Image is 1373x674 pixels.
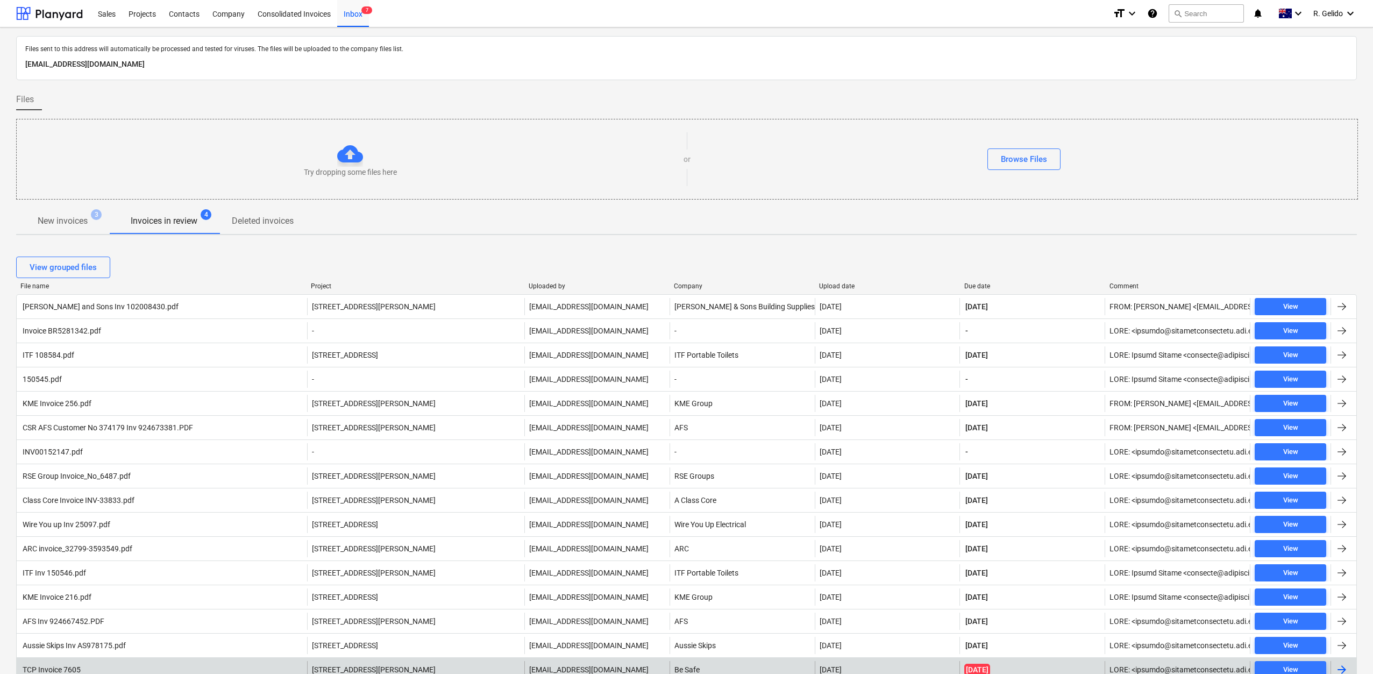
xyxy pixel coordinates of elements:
p: [EMAIL_ADDRESS][DOMAIN_NAME] [529,374,649,385]
div: KME Invoice 216.pdf [21,593,91,601]
p: New invoices [38,215,88,228]
div: KME Group [670,588,815,606]
span: 27 Glenarvon Street, Strathfield [312,351,378,359]
i: keyboard_arrow_down [1126,7,1139,20]
button: View [1255,637,1326,654]
span: 7 [361,6,372,14]
div: Class Core Invoice INV-33833.pdf [21,496,134,505]
i: keyboard_arrow_down [1344,7,1357,20]
div: [DATE] [820,617,842,626]
button: View [1255,346,1326,364]
div: [DATE] [820,399,842,408]
span: 4 [201,209,211,220]
div: [DATE] [820,520,842,529]
span: 127 High Street, Willoughby East [312,544,436,553]
div: ARC invoice_32799-3593549.pdf [21,544,132,553]
div: 150545.pdf [21,375,62,384]
div: [DATE] [820,302,842,311]
button: View [1255,419,1326,436]
button: View [1255,322,1326,339]
p: [EMAIL_ADDRESS][DOMAIN_NAME] [529,398,649,409]
div: RSE Groups [670,467,815,485]
span: [DATE] [964,495,989,506]
p: [EMAIL_ADDRESS][DOMAIN_NAME] [529,616,649,627]
div: [DATE] [820,593,842,601]
span: - [964,446,969,457]
span: 3 Emmerick Street, Lilyfield [312,472,436,480]
i: keyboard_arrow_down [1292,7,1305,20]
span: 3 Emmerick Street, Lilyfield [312,569,436,577]
div: [DATE] [820,641,842,650]
p: [EMAIL_ADDRESS][DOMAIN_NAME] [529,592,649,602]
span: [DATE] [964,471,989,481]
span: [DATE] [964,398,989,409]
div: Comment [1109,282,1246,290]
div: Project [311,282,520,290]
span: - [964,325,969,336]
div: [PERSON_NAME] & Sons Building Supplies [670,298,815,315]
span: Files [16,93,34,106]
div: Invoice BR5281342.pdf [21,327,101,335]
span: - [312,327,314,335]
p: Invoices in review [131,215,197,228]
span: - [964,374,969,385]
div: [DATE] [820,327,842,335]
div: [DATE] [820,423,842,432]
div: View [1283,470,1298,483]
div: AFS [670,613,815,630]
p: Deleted invoices [232,215,294,228]
p: [EMAIL_ADDRESS][DOMAIN_NAME] [25,58,1348,71]
span: [DATE] [964,592,989,602]
div: View grouped files [30,260,97,274]
i: Knowledge base [1147,7,1158,20]
div: View [1283,494,1298,507]
span: 3 [91,209,102,220]
span: R. Gelido [1313,9,1343,18]
div: View [1283,567,1298,579]
i: format_size [1113,7,1126,20]
span: [DATE] [964,301,989,312]
div: [DATE] [820,472,842,480]
div: INV00152147.pdf [21,448,83,456]
div: View [1283,591,1298,604]
div: KME Group [670,395,815,412]
div: Aussie Skips [670,637,815,654]
button: View [1255,467,1326,485]
div: RSE Group Invoice_No_6487.pdf [21,472,131,480]
div: Wire You up Inv 25097.pdf [21,520,110,529]
div: ITF Inv 150546.pdf [21,569,86,577]
div: [PERSON_NAME] and Sons Inv 102008430.pdf [21,302,179,311]
div: - [670,443,815,460]
div: AFS [670,419,815,436]
div: [DATE] [820,375,842,384]
button: View [1255,516,1326,533]
div: Upload date [819,282,956,290]
div: KME Invoice 256.pdf [21,399,91,408]
p: [EMAIL_ADDRESS][DOMAIN_NAME] [529,422,649,433]
span: - [312,448,314,456]
span: [DATE] [964,422,989,433]
div: [DATE] [820,448,842,456]
button: View [1255,588,1326,606]
div: View [1283,640,1298,652]
div: View [1283,615,1298,628]
p: [EMAIL_ADDRESS][DOMAIN_NAME] [529,325,649,336]
button: Search [1169,4,1244,23]
p: [EMAIL_ADDRESS][DOMAIN_NAME] [529,301,649,312]
span: 3 Emmerick Street, Lilyfield [312,496,436,505]
div: Company [674,282,810,290]
p: [EMAIL_ADDRESS][DOMAIN_NAME] [529,446,649,457]
div: [DATE] [820,496,842,505]
div: Due date [964,282,1101,290]
span: [DATE] [964,543,989,554]
p: Files sent to this address will automatically be processed and tested for viruses. The files will... [25,45,1348,54]
p: [EMAIL_ADDRESS][DOMAIN_NAME] [529,543,649,554]
button: View [1255,443,1326,460]
button: View [1255,371,1326,388]
span: 8 Chapman Street, Gladesville [312,423,436,432]
div: ITF Portable Toilets [670,346,815,364]
iframe: Chat Widget [1319,622,1373,674]
div: Uploaded by [529,282,665,290]
div: View [1283,301,1298,313]
span: [DATE] [964,567,989,578]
